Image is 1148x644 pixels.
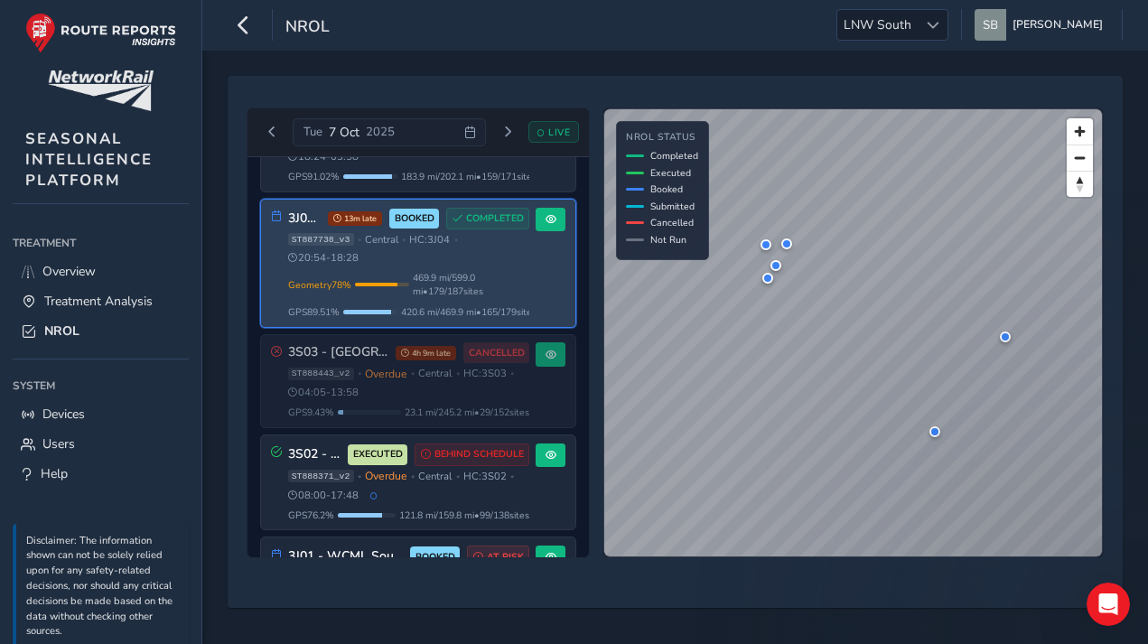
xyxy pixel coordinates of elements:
[975,9,1109,41] button: [PERSON_NAME]
[366,124,395,140] span: 2025
[288,509,334,522] span: GPS 76.2 %
[42,406,85,423] span: Devices
[288,278,351,292] span: Geometry 78 %
[466,211,524,226] span: COMPLETED
[328,211,382,226] span: 13m late
[288,447,342,462] h3: 3S02 - [GEOGRAPHIC_DATA] (2025)
[399,509,529,522] span: 121.8 mi / 159.8 mi • 99 / 138 sites
[288,211,322,227] h3: 3J04 - Chiltern Lines (2025)
[44,293,153,310] span: Treatment Analysis
[413,271,530,298] span: 469.9 mi / 599.0 mi • 179 / 187 sites
[456,369,460,378] span: •
[13,399,189,429] a: Devices
[402,235,406,245] span: •
[1087,583,1130,626] iframe: Intercom live chat
[1067,145,1093,171] button: Zoom out
[13,229,189,257] div: Treatment
[405,406,529,419] span: 23.1 mi / 245.2 mi • 29 / 152 sites
[401,305,537,319] span: 420.6 mi / 469.9 mi • 165 / 179 sites
[44,322,79,340] span: NROL
[26,534,180,640] p: Disclaimer: The information shown can not be solely relied upon for any safety-related decisions,...
[13,459,189,489] a: Help
[329,124,359,141] span: 7 Oct
[288,549,405,565] h3: 3J01 - WCML South & DC Lines
[650,182,683,196] span: Booked
[288,470,354,482] span: ST888371_v2
[411,471,415,481] span: •
[257,121,287,144] button: Previous day
[13,372,189,399] div: System
[13,429,189,459] a: Users
[42,435,75,453] span: Users
[510,369,514,378] span: •
[288,170,340,183] span: GPS 91.02 %
[454,235,458,245] span: •
[365,233,398,247] span: Central
[650,149,698,163] span: Completed
[13,316,189,346] a: NROL
[395,211,434,226] span: BOOKED
[396,346,456,360] span: 4h 9m late
[411,369,415,378] span: •
[604,109,1102,556] canvas: Map
[288,368,354,380] span: ST888443_v2
[463,367,507,380] span: HC: 3S03
[25,13,176,53] img: rr logo
[358,369,361,378] span: •
[288,233,354,246] span: ST887738_v3
[650,200,695,213] span: Submitted
[469,346,525,360] span: CANCELLED
[1067,171,1093,197] button: Reset bearing to north
[409,233,450,247] span: HC: 3J04
[837,10,918,40] span: LNW South
[358,235,361,245] span: •
[288,406,334,419] span: GPS 9.43 %
[975,9,1006,41] img: diamond-layout
[288,150,359,163] span: 18:24 - 03:58
[434,447,524,462] span: BEHIND SCHEDULE
[42,263,96,280] span: Overview
[510,471,514,481] span: •
[365,367,407,381] span: Overdue
[288,345,389,360] h3: 3S03 - [GEOGRAPHIC_DATA] (2025)
[13,257,189,286] a: Overview
[1067,118,1093,145] button: Zoom in
[415,550,455,565] span: BOOKED
[13,286,189,316] a: Treatment Analysis
[288,251,359,265] span: 20:54 - 18:28
[288,489,359,502] span: 08:00 - 17:48
[456,471,460,481] span: •
[48,70,154,111] img: customer logo
[401,170,537,183] span: 183.9 mi / 202.1 mi • 159 / 171 sites
[650,233,686,247] span: Not Run
[288,386,359,399] span: 04:05 - 13:58
[626,132,698,144] h4: NROL Status
[25,128,153,191] span: SEASONAL INTELLIGENCE PLATFORM
[492,121,522,144] button: Next day
[548,126,570,139] span: LIVE
[463,470,507,483] span: HC: 3S02
[41,465,68,482] span: Help
[1013,9,1103,41] span: [PERSON_NAME]
[358,471,361,481] span: •
[418,367,452,380] span: Central
[288,305,340,319] span: GPS 89.51 %
[650,166,691,180] span: Executed
[353,447,403,462] span: EXECUTED
[418,470,452,483] span: Central
[650,216,694,229] span: Cancelled
[365,469,407,483] span: Overdue
[285,15,330,41] span: NROL
[487,550,524,565] span: AT RISK
[303,124,322,140] span: Tue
